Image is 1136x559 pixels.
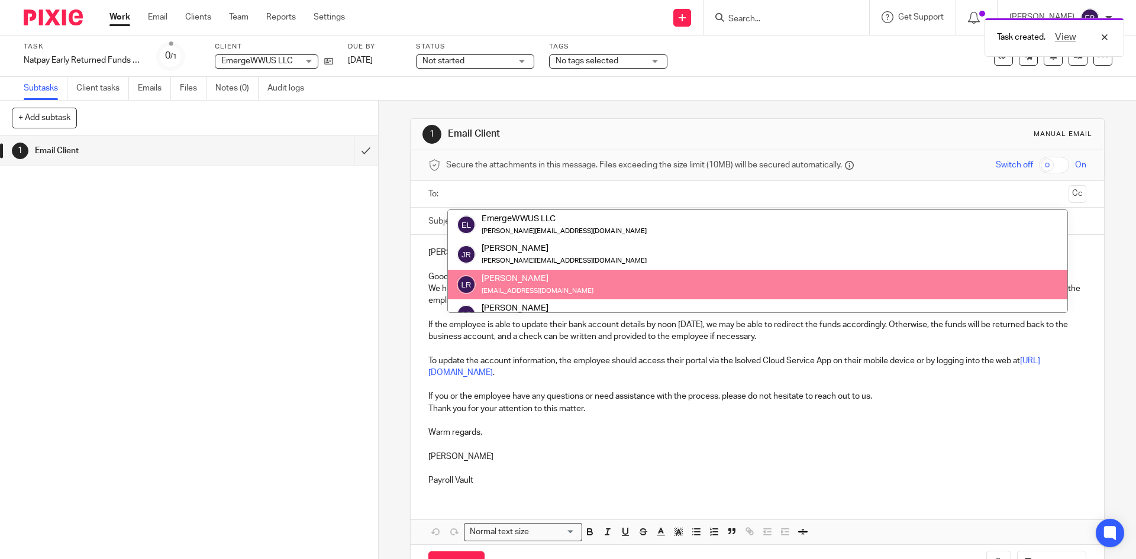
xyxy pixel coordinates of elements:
[1034,130,1092,139] div: Manual email
[170,53,177,60] small: /1
[148,11,167,23] a: Email
[457,305,476,324] img: svg%3E
[482,243,647,254] div: [PERSON_NAME]
[428,355,1086,379] p: To update the account information, the employee should access their portal via the Isolved Cloud ...
[482,287,593,294] small: [EMAIL_ADDRESS][DOMAIN_NAME]
[1051,30,1080,44] button: View
[482,272,593,284] div: [PERSON_NAME]
[549,42,667,51] label: Tags
[1075,159,1086,171] span: On
[138,77,171,100] a: Emails
[180,77,206,100] a: Files
[185,11,211,23] a: Clients
[24,77,67,100] a: Subtasks
[428,390,1086,402] p: If you or the employee have any questions or need assistance with the process, please do not hesi...
[1080,8,1099,27] img: svg%3E
[428,474,1086,486] p: Payroll Vault
[267,77,313,100] a: Audit logs
[482,213,647,225] div: EmergeWWUS LLC
[446,159,842,171] span: Secure the attachments in this message. Files exceeding the size limit (10MB) will be secured aut...
[314,11,345,23] a: Settings
[482,257,647,264] small: [PERSON_NAME][EMAIL_ADDRESS][DOMAIN_NAME]
[532,526,575,538] input: Search for option
[109,11,130,23] a: Work
[35,142,240,160] h1: Email Client
[24,9,83,25] img: Pixie
[428,357,1040,377] a: [URL][DOMAIN_NAME]
[482,228,647,234] small: [PERSON_NAME][EMAIL_ADDRESS][DOMAIN_NAME]
[215,77,259,100] a: Notes (0)
[448,128,783,140] h1: Email Client
[348,42,401,51] label: Due by
[1069,185,1086,203] button: Cc
[457,245,476,264] img: svg%3E
[221,57,293,65] span: EmergeWWUS LLC
[428,271,1086,283] p: Good morning,
[482,302,647,314] div: [PERSON_NAME]
[416,42,534,51] label: Status
[24,42,142,51] label: Task
[428,451,1086,463] p: [PERSON_NAME]
[996,159,1033,171] span: Switch off
[348,56,373,64] span: [DATE]
[266,11,296,23] a: Reports
[428,319,1086,343] p: If the employee is able to update their bank account details by noon [DATE], we may be able to re...
[428,247,1086,259] p: [PERSON_NAME]
[428,188,441,200] label: To:
[457,275,476,294] img: svg%3E
[76,77,129,100] a: Client tasks
[12,143,28,159] div: 1
[215,42,333,51] label: Client
[229,11,248,23] a: Team
[428,215,459,227] label: Subject:
[464,523,582,541] div: Search for option
[12,108,77,128] button: + Add subtask
[556,57,618,65] span: No tags selected
[428,403,1086,415] p: Thank you for your attention to this matter.
[467,526,531,538] span: Normal text size
[422,57,464,65] span: Not started
[24,54,142,66] div: Natpay Early Returned Funds Employee
[457,215,476,234] img: svg%3E
[165,49,177,63] div: 0
[997,31,1045,43] p: Task created.
[428,283,1086,307] p: We hope this message finds you well. We wanted to inform you that payroll funds for [PERSON_NAME]...
[428,426,1086,438] p: Warm regards,
[422,125,441,144] div: 1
